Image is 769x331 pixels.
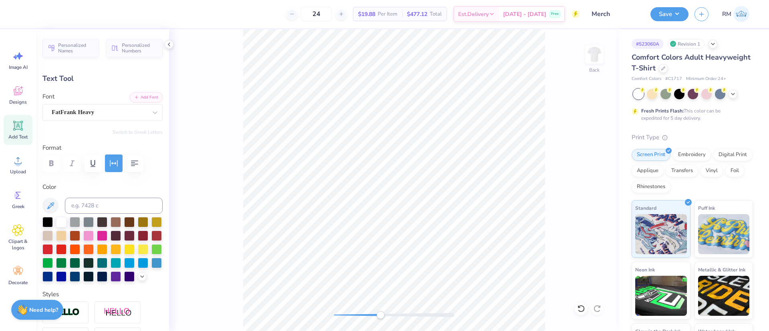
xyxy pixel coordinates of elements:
[713,149,752,161] div: Digital Print
[12,203,24,210] span: Greek
[635,214,687,254] img: Standard
[65,198,163,214] input: e.g. 7428 c
[589,66,600,74] div: Back
[9,64,28,70] span: Image AI
[42,183,163,192] label: Color
[52,308,80,317] img: Stroke
[104,307,132,317] img: Shadow
[503,10,546,18] span: [DATE] - [DATE]
[698,214,750,254] img: Puff Ink
[29,306,58,314] strong: Need help?
[8,279,28,286] span: Decorate
[632,39,664,49] div: # 523060A
[301,7,332,21] input: – –
[668,39,705,49] div: Revision 1
[10,169,26,175] span: Upload
[106,39,163,57] button: Personalized Numbers
[42,92,54,101] label: Font
[42,39,99,57] button: Personalized Names
[586,46,602,62] img: Back
[641,108,684,114] strong: Fresh Prints Flash:
[632,165,664,177] div: Applique
[8,134,28,140] span: Add Text
[701,165,723,177] div: Vinyl
[635,265,655,274] span: Neon Ink
[42,73,163,84] div: Text Tool
[666,165,698,177] div: Transfers
[9,99,27,105] span: Designs
[632,52,751,73] span: Comfort Colors Adult Heavyweight T-Shirt
[673,149,711,161] div: Embroidery
[733,6,749,22] img: Roberta Manuel
[458,10,489,18] span: Est. Delivery
[641,107,740,122] div: This color can be expedited for 5 day delivery.
[665,76,682,82] span: # C1717
[632,76,661,82] span: Comfort Colors
[122,42,158,54] span: Personalized Numbers
[686,76,726,82] span: Minimum Order: 24 +
[725,165,744,177] div: Foil
[719,6,753,22] a: RM
[632,149,670,161] div: Screen Print
[378,10,397,18] span: Per Item
[698,265,745,274] span: Metallic & Glitter Ink
[698,276,750,316] img: Metallic & Glitter Ink
[632,133,753,142] div: Print Type
[58,42,94,54] span: Personalized Names
[632,181,670,193] div: Rhinestones
[722,10,731,19] span: RM
[635,276,687,316] img: Neon Ink
[551,11,559,17] span: Free
[586,6,644,22] input: Untitled Design
[407,10,427,18] span: $477.12
[430,10,442,18] span: Total
[376,311,384,319] div: Accessibility label
[113,129,163,135] button: Switch to Greek Letters
[5,238,31,251] span: Clipart & logos
[698,204,715,212] span: Puff Ink
[358,10,375,18] span: $19.88
[650,7,688,21] button: Save
[42,290,59,299] label: Styles
[130,92,163,102] button: Add Font
[635,204,656,212] span: Standard
[42,143,163,152] label: Format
